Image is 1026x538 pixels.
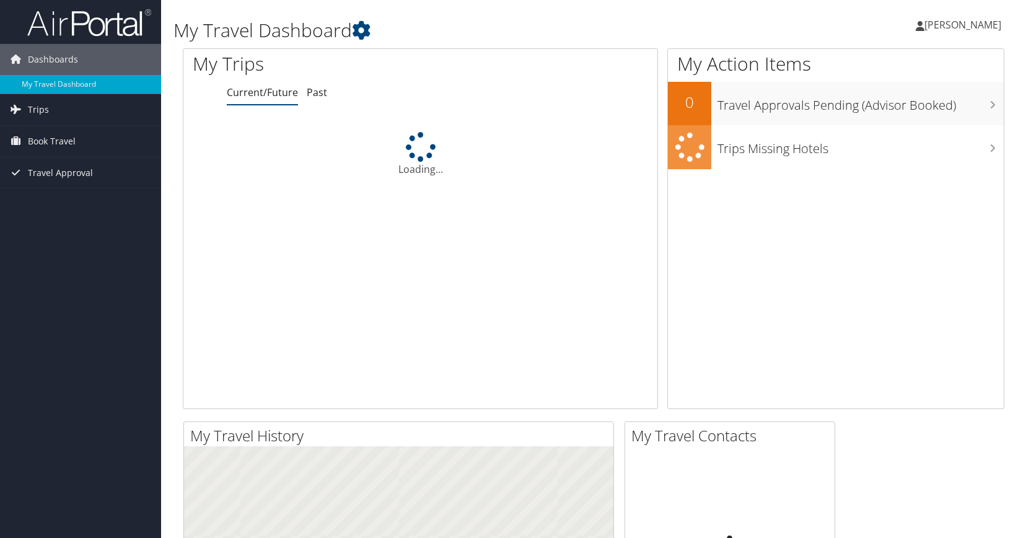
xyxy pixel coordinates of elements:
h1: My Travel Dashboard [173,17,734,43]
a: Current/Future [227,86,298,99]
a: Past [307,86,327,99]
h3: Trips Missing Hotels [717,134,1004,157]
a: 0Travel Approvals Pending (Advisor Booked) [668,82,1004,125]
h2: My Travel Contacts [631,425,835,446]
a: [PERSON_NAME] [916,6,1014,43]
h1: My Action Items [668,51,1004,77]
span: [PERSON_NAME] [924,18,1001,32]
div: Loading... [183,132,657,177]
h3: Travel Approvals Pending (Advisor Booked) [717,90,1004,114]
h2: My Travel History [190,425,613,446]
span: Travel Approval [28,157,93,188]
h2: 0 [668,92,711,113]
img: airportal-logo.png [27,8,151,37]
span: Book Travel [28,126,76,157]
span: Trips [28,94,49,125]
h1: My Trips [193,51,450,77]
a: Trips Missing Hotels [668,125,1004,169]
span: Dashboards [28,44,78,75]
